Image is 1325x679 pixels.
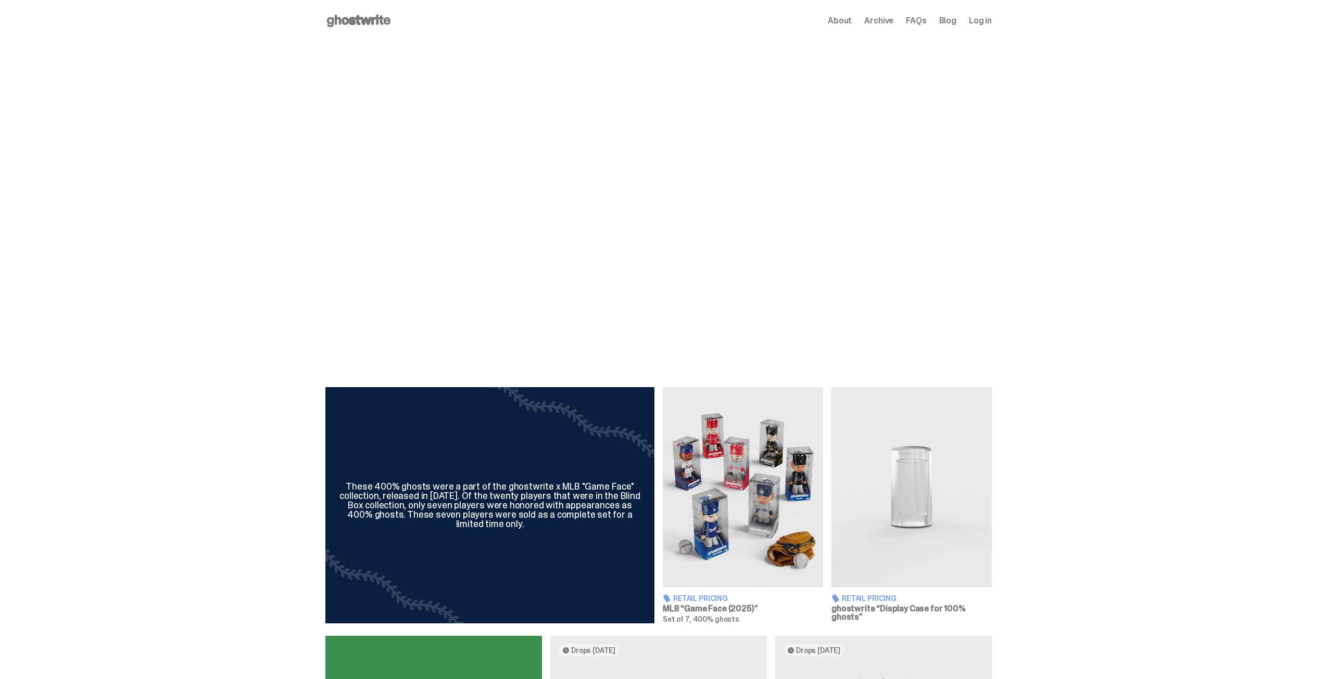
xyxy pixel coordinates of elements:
a: Blog [939,17,956,25]
a: FAQs [906,17,926,25]
span: Retail Pricing [842,595,897,602]
a: Log in [969,17,992,25]
h3: ghostwrite “Display Case for 100% ghosts” [831,605,992,621]
span: Retail Pricing [673,595,728,602]
a: Archive [864,17,893,25]
img: Display Case for 100% ghosts [831,387,992,587]
a: Game Face (2025) Retail Pricing [663,387,823,623]
span: Drops [DATE] [571,646,615,655]
span: Drops [DATE] [796,646,840,655]
a: About [828,17,852,25]
a: Display Case for 100% ghosts Retail Pricing [831,387,992,623]
div: These 400% ghosts were a part of the ghostwrite x MLB "Game Face" collection, released in [DATE].... [338,482,642,529]
img: Game Face (2025) [663,387,823,587]
h3: MLB “Game Face (2025)” [663,605,823,613]
span: Set of 7, 400% ghosts [663,614,739,624]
